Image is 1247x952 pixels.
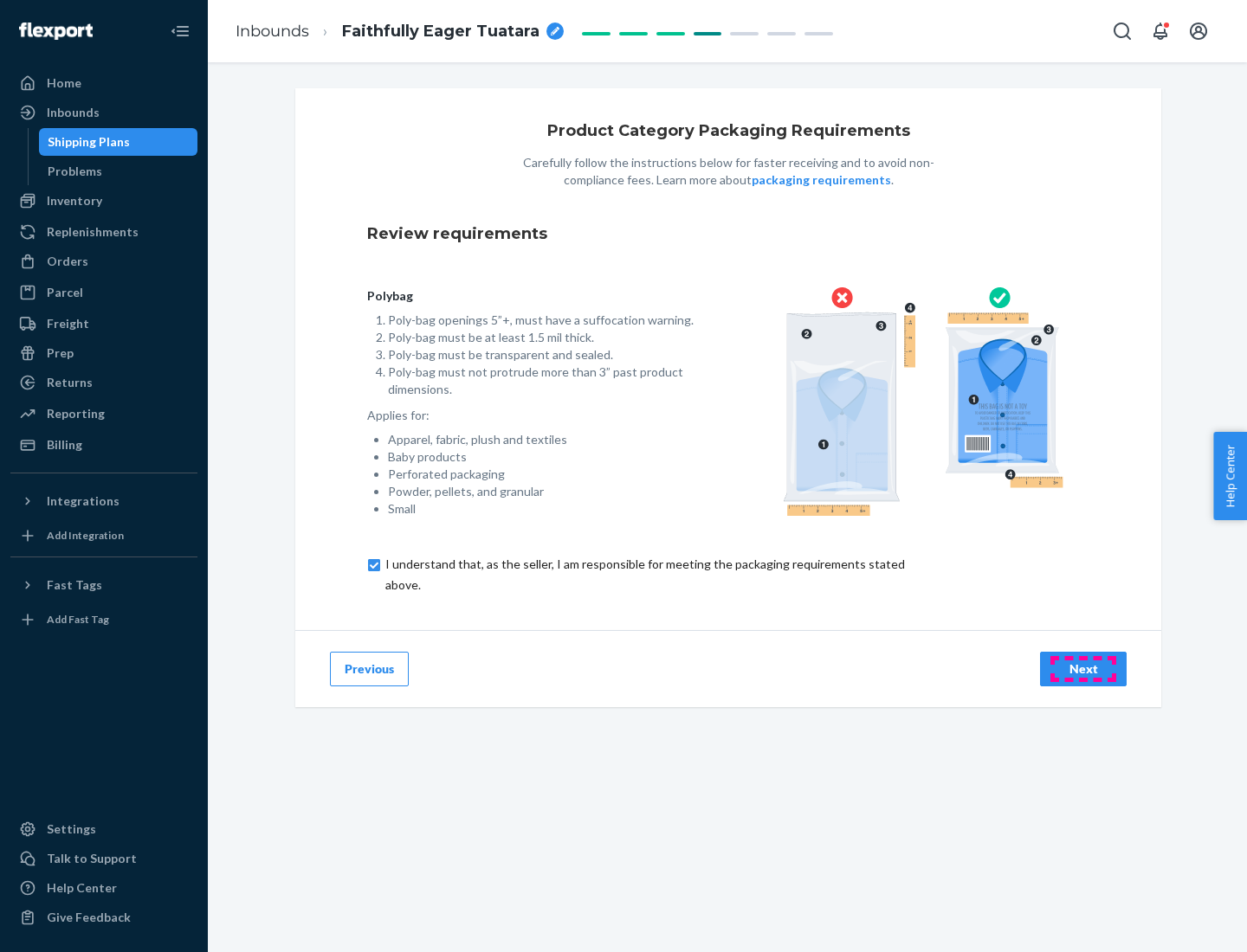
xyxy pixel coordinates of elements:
a: Talk to Support [10,845,197,872]
img: polybag.ac92ac876edd07edd96c1eaacd328395.png [783,287,1063,516]
button: Previous [330,652,409,686]
img: Flexport logo [19,23,93,40]
h1: Product Category Packaging Requirements [547,123,910,140]
div: Inventory [47,192,102,209]
div: Problems [48,163,102,180]
div: Parcel [47,284,83,301]
a: Reporting [10,400,197,428]
button: Open notifications [1143,14,1178,48]
button: Integrations [10,487,197,515]
button: Fast Tags [10,571,197,599]
li: Poly-bag must not protrude more than 3” past product dimensions. [388,363,701,398]
button: Next [1040,652,1127,686]
div: Review requirements [367,209,1089,260]
div: Add Integration [47,528,124,543]
a: Prep [10,339,197,367]
a: Inventory [10,187,197,215]
a: Settings [10,815,197,843]
li: Small [388,500,701,518]
div: Replenishments [47,223,139,241]
button: Open Search Box [1105,14,1140,48]
p: Polybag [367,287,701,305]
div: Settings [47,820,96,838]
button: Give Feedback [10,904,197,931]
button: Close Navigation [163,14,197,48]
a: Inbounds [10,99,197,126]
li: Apparel, fabric, plush and textiles [388,431,701,448]
a: Add Fast Tag [10,606,197,634]
a: Orders [10,248,197,275]
div: Orders [47,253,88,270]
a: Home [10,69,197,97]
button: packaging requirements [752,171,891,189]
div: Fast Tags [47,576,102,594]
div: Talk to Support [47,850,137,867]
ol: breadcrumbs [222,6,578,57]
li: Powder, pellets, and granular [388,483,701,500]
p: Carefully follow the instructions below for faster receiving and to avoid non-compliance fees. Le... [503,154,953,189]
p: Applies for: [367,407,701,424]
a: Add Integration [10,522,197,550]
a: Help Center [10,874,197,902]
a: Parcel [10,279,197,306]
div: Help Center [47,879,117,897]
div: Prep [47,344,74,362]
li: Poly-bag must be transparent and sealed. [388,346,701,363]
div: Integrations [47,492,120,510]
div: Add Fast Tag [47,612,109,627]
a: Shipping Plans [39,128,198,156]
div: Freight [47,315,89,332]
span: Faithfully Eager Tuatara [342,21,540,43]
div: Reporting [47,405,105,422]
a: Replenishments [10,218,197,246]
div: Returns [47,374,93,391]
li: Perforated packaging [388,466,701,483]
a: Problems [39,158,198,185]
div: Billing [47,436,82,453]
a: Billing [10,431,197,459]
button: Open account menu [1181,14,1216,48]
div: Next [1055,660,1112,678]
a: Returns [10,369,197,396]
div: Home [47,74,81,92]
a: Inbounds [236,22,309,41]
button: Help Center [1213,432,1247,520]
li: Poly-bag openings 5”+, must have a suffocation warning. [388,312,701,329]
a: Freight [10,310,197,338]
div: Give Feedback [47,909,131,926]
li: Poly-bag must be at least 1.5 mil thick. [388,329,701,346]
div: Shipping Plans [48,133,130,151]
li: Baby products [388,448,701,466]
div: Inbounds [47,104,100,121]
